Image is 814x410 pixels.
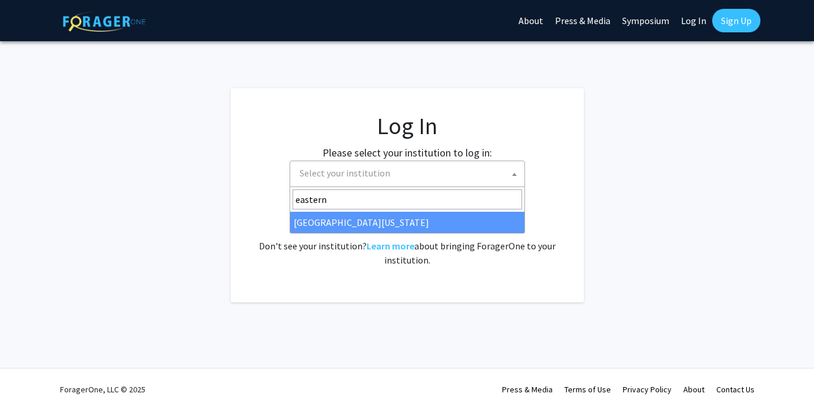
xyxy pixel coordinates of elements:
li: [GEOGRAPHIC_DATA][US_STATE] [290,212,524,233]
div: ForagerOne, LLC © 2025 [60,369,145,410]
span: Select your institution [295,161,524,185]
a: Contact Us [716,384,755,395]
input: Search [293,189,522,209]
span: Select your institution [300,167,390,179]
a: Privacy Policy [623,384,672,395]
a: Terms of Use [564,384,611,395]
label: Please select your institution to log in: [323,145,492,161]
a: Press & Media [502,384,553,395]
div: No account? . Don't see your institution? about bringing ForagerOne to your institution. [254,211,560,267]
a: About [683,384,705,395]
a: Sign Up [712,9,760,32]
iframe: Chat [9,357,50,401]
a: Learn more about bringing ForagerOne to your institution [367,240,414,252]
img: ForagerOne Logo [63,11,145,32]
span: Select your institution [290,161,525,187]
h1: Log In [254,112,560,140]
